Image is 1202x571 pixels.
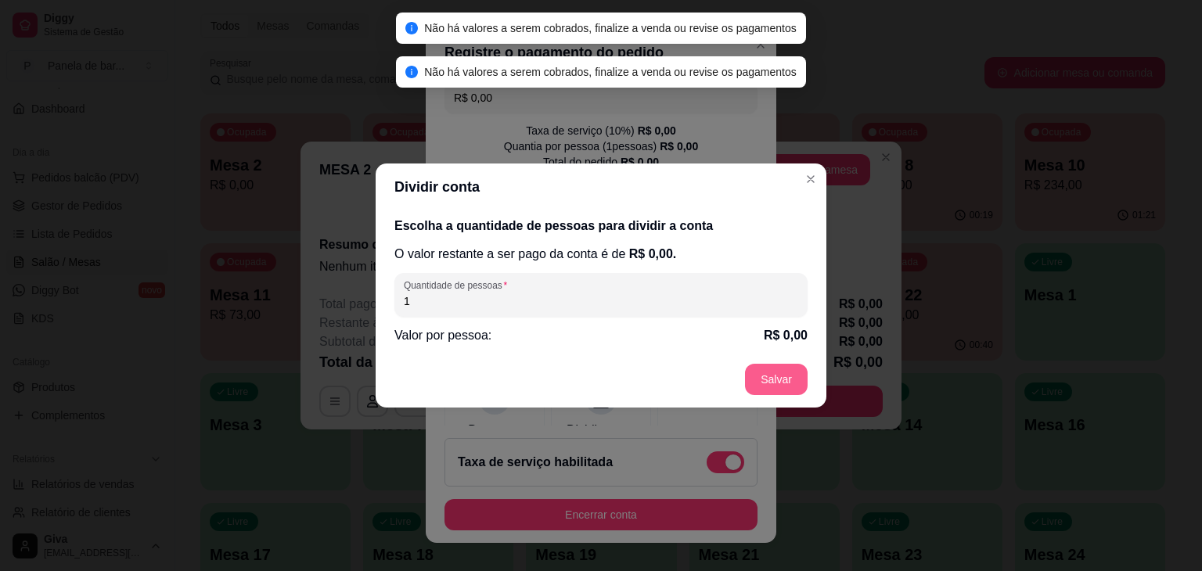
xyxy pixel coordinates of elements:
[424,66,797,78] span: Não há valores a serem cobrados, finalize a venda ou revise os pagamentos
[404,293,798,309] input: Quantidade de pessoas
[404,278,513,292] label: Quantidade de pessoas
[376,163,826,210] header: Dividir conta
[798,167,823,192] button: Close
[424,22,797,34] span: Não há valores a serem cobrados, finalize a venda ou revise os pagamentos
[764,326,808,345] p: R$ 0,00
[394,326,491,345] p: Valor por pessoa:
[629,247,677,260] span: R$ 0,00 .
[745,364,808,395] button: Salvar
[394,217,808,235] h2: Escolha a quantidade de pessoas para dividir a conta
[405,66,418,78] span: info-circle
[405,22,418,34] span: info-circle
[394,245,808,264] p: O valor restante a ser pago da conta é de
